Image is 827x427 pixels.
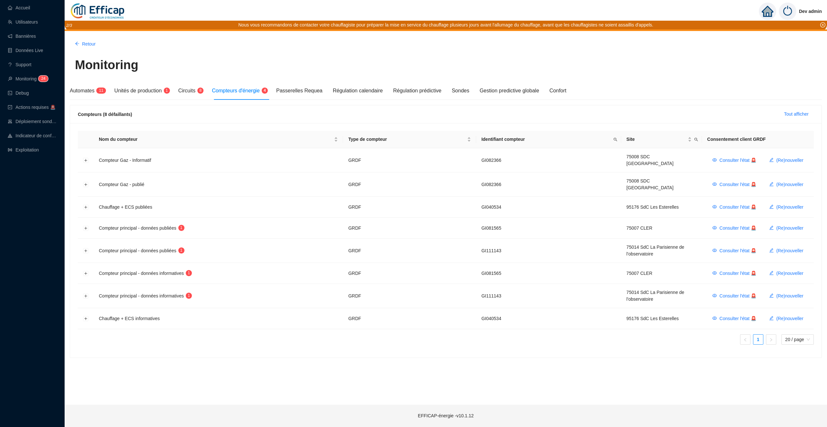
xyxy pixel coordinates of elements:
[769,158,774,162] span: edit
[197,88,204,94] sup: 8
[612,135,619,144] span: search
[99,293,184,298] span: Compteur principal - données informatives
[343,172,476,197] td: GRDF
[66,23,72,28] i: 2 / 3
[8,5,30,10] a: homeAccueil
[626,290,684,302] span: 75014 SdC La Parisienne de l'observatoire
[476,308,621,329] td: GI040534
[343,239,476,263] td: GRDF
[99,136,333,143] span: Nom du compteur
[83,271,89,276] button: Développer la ligne
[99,88,101,93] span: 1
[99,182,144,187] span: Compteur Gaz - publié
[764,155,809,165] button: (Re)nouveller
[188,271,190,275] span: 1
[43,76,46,81] span: 4
[8,90,29,96] a: codeDebug
[481,136,611,143] span: Identifiant compteur
[212,88,260,93] span: Compteurs d'énergie
[769,316,774,320] span: edit
[776,157,803,164] span: (Re)nouveller
[418,413,474,418] span: EFFICAP-énergie - v10.1.12
[99,248,176,253] span: Compteur principal - données publiées
[719,270,756,277] span: Consulter l'état 🚨
[16,105,56,110] span: Actions requises 🚨
[712,225,717,230] span: eye
[164,88,170,94] sup: 1
[96,88,106,94] sup: 11
[613,138,617,141] span: search
[764,245,809,256] button: (Re)nouveller
[743,338,747,342] span: left
[702,131,814,148] th: Consentement client GRDF
[693,135,699,144] span: search
[707,291,761,301] button: Consulter l'état 🚨
[476,263,621,284] td: GI081565
[178,247,184,254] sup: 1
[764,179,809,190] button: (Re)nouveller
[41,76,43,81] span: 2
[626,225,652,231] span: 75007 CLER
[712,316,717,320] span: eye
[480,87,539,95] div: Gestion predictive globale
[8,133,57,138] a: heat-mapIndicateur de confort
[75,41,79,46] span: arrow-left
[343,131,476,148] th: Type de compteur
[276,88,322,93] span: Passerelles Requea
[70,88,94,93] span: Automates
[764,223,809,233] button: (Re)nouveller
[769,248,774,253] span: edit
[178,225,184,231] sup: 1
[776,181,803,188] span: (Re)nouveller
[766,334,776,345] li: Page suivante
[707,223,761,233] button: Consulter l'état 🚨
[348,136,466,143] span: Type de compteur
[764,313,809,324] button: (Re)nouveller
[769,293,774,298] span: edit
[769,204,774,209] span: edit
[180,225,183,230] span: 1
[476,284,621,308] td: GI111143
[101,88,103,93] span: 1
[769,225,774,230] span: edit
[8,62,31,67] a: questionSupport
[719,293,756,299] span: Consulter l'état 🚨
[707,155,761,165] button: Consulter l'état 🚨
[764,268,809,278] button: (Re)nouveller
[83,248,89,254] button: Développer la ligne
[740,334,750,345] button: left
[264,88,266,93] span: 4
[238,22,654,28] div: Nous vous recommandons de contacter votre chauffagiste pour préparer la mise en service du chauff...
[78,112,132,117] span: Compteurs (8 défaillants)
[753,334,763,345] li: 1
[764,202,809,212] button: (Re)nouveller
[776,225,803,232] span: (Re)nouveller
[452,87,469,95] div: Sondes
[343,308,476,329] td: GRDF
[712,182,717,186] span: eye
[753,335,763,344] a: 1
[626,154,674,166] span: 75008 SDC [GEOGRAPHIC_DATA]
[626,271,652,276] span: 75007 CLER
[262,88,268,94] sup: 4
[333,87,383,95] div: Régulation calendaire
[8,34,36,39] a: notificationBannières
[82,41,96,47] span: Retour
[83,294,89,299] button: Développer la ligne
[707,245,761,256] button: Consulter l'état 🚨
[83,205,89,210] button: Développer la ligne
[83,316,89,321] button: Développer la ligne
[178,88,195,93] span: Circuits
[343,263,476,284] td: GRDF
[99,225,176,231] span: Compteur principal - données publiées
[626,136,686,143] span: Site
[776,315,803,322] span: (Re)nouveller
[712,271,717,275] span: eye
[99,316,160,321] span: Chauffage + ECS informatives
[694,138,698,141] span: search
[762,5,773,17] span: home
[343,218,476,239] td: GRDF
[621,131,702,148] th: Site
[707,268,761,278] button: Consulter l'état 🚨
[476,148,621,172] td: GI082366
